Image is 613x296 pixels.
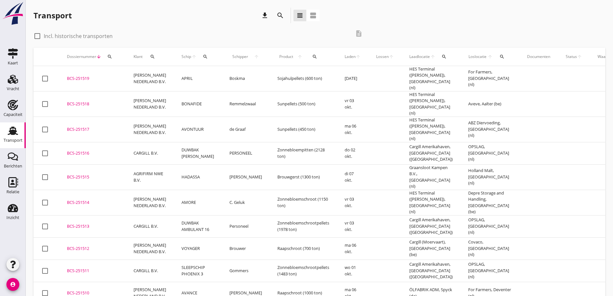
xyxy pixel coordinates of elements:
[222,215,270,237] td: Personeel
[270,215,337,237] td: Zonnebloemschrootpellets (1978 ton)
[276,12,284,19] i: search
[460,237,519,260] td: Covaco, [GEOGRAPHIC_DATA] (nl)
[409,54,430,60] span: Laadlocatie
[460,260,519,282] td: OPSLAG, [GEOGRAPHIC_DATA] (nl)
[345,54,356,60] span: Laden
[96,54,101,59] i: arrow_downward
[309,12,317,19] i: view_agenda
[67,174,118,180] div: BCS-251515
[67,150,118,157] div: BCS-251516
[222,260,270,282] td: Gommers
[251,54,262,59] i: arrow_upward
[191,54,197,59] i: arrow_upward
[67,126,118,133] div: BCS-251517
[222,164,270,190] td: [PERSON_NAME]
[277,54,295,60] span: Product
[356,54,361,59] i: arrow_upward
[174,190,222,215] td: AMORE
[337,237,368,260] td: ma 06 okt.
[296,12,304,19] i: view_headline
[261,12,269,19] i: download
[430,54,436,59] i: arrow_upward
[337,164,368,190] td: di 07 okt.
[4,164,22,168] div: Berichten
[402,260,460,282] td: Cargill Amerikahaven, [GEOGRAPHIC_DATA] ([GEOGRAPHIC_DATA])
[174,164,222,190] td: HADASSA
[33,10,72,21] div: Transport
[222,117,270,142] td: de Graaf
[527,54,550,60] div: Documenten
[402,91,460,117] td: HES Terminal ([PERSON_NAME]), [GEOGRAPHIC_DATA] (nl)
[402,117,460,142] td: HES Terminal ([PERSON_NAME]), [GEOGRAPHIC_DATA] (nl)
[150,54,155,59] i: search
[402,142,460,164] td: Cargill Amerikahaven, [GEOGRAPHIC_DATA] ([GEOGRAPHIC_DATA])
[107,54,112,59] i: search
[126,215,174,237] td: CARGILL B.V.
[402,215,460,237] td: Cargill Amerikahaven, [GEOGRAPHIC_DATA] ([GEOGRAPHIC_DATA])
[337,66,368,91] td: [DATE]
[6,278,19,291] i: account_circle
[67,245,118,252] div: BCS-251512
[270,66,337,91] td: Sojahulpellets (600 ton)
[174,260,222,282] td: SLEEPSCHIP PHOENIX 3
[337,117,368,142] td: ma 06 okt.
[499,54,505,59] i: search
[487,54,493,59] i: arrow_upward
[126,164,174,190] td: AGRIFIRM NWE B.V.
[67,75,118,82] div: BCS-251519
[566,54,577,60] span: Status
[67,268,118,274] div: BCS-251511
[222,237,270,260] td: Brouwer
[460,66,519,91] td: For Farmers, [GEOGRAPHIC_DATA] (nl)
[376,54,389,60] span: Lossen
[1,2,24,25] img: logo-small.a267ee39.svg
[126,117,174,142] td: [PERSON_NAME] NEDERLAND B.V.
[295,54,305,59] i: arrow_upward
[270,260,337,282] td: Zonnebloemschrootpellets (1483 ton)
[337,142,368,164] td: do 02 okt.
[174,66,222,91] td: APRIL
[67,199,118,206] div: BCS-251514
[460,142,519,164] td: OPSLAG, [GEOGRAPHIC_DATA] (nl)
[468,54,487,60] span: Loslocatie
[222,91,270,117] td: Remmelzwaal
[460,164,519,190] td: Holland Malt, [GEOGRAPHIC_DATA] (nl)
[44,33,113,39] label: Incl. historische transporten
[126,260,174,282] td: CARGILL B.V.
[460,190,519,215] td: Depre Storage and Handling, [GEOGRAPHIC_DATA] (be)
[337,91,368,117] td: vr 03 okt.
[222,66,270,91] td: Boskma
[203,54,208,59] i: search
[460,215,519,237] td: OPSLAG, [GEOGRAPHIC_DATA] (nl)
[402,190,460,215] td: HES Terminal ([PERSON_NAME]), [GEOGRAPHIC_DATA] (nl)
[222,190,270,215] td: C. Geluk
[126,66,174,91] td: [PERSON_NAME] NEDERLAND B.V.
[337,190,368,215] td: vr 03 okt.
[8,61,18,65] div: Kaart
[126,237,174,260] td: [PERSON_NAME] NEDERLAND B.V.
[229,54,251,60] span: Schipper
[270,190,337,215] td: Zonnebloemschroot (1150 ton)
[126,91,174,117] td: [PERSON_NAME] NEDERLAND B.V.
[460,91,519,117] td: Aveve, Aalter (be)
[174,117,222,142] td: AVONTUUR
[270,117,337,142] td: Sunpellets (450 ton)
[389,54,394,59] i: arrow_upward
[4,138,23,142] div: Transport
[4,112,23,117] div: Capaciteit
[402,237,460,260] td: Cargill (Moervaart), [GEOGRAPHIC_DATA] (be)
[67,223,118,230] div: BCS-251513
[67,101,118,107] div: BCS-251518
[270,142,337,164] td: Zonnebloempitten (2128 ton)
[460,117,519,142] td: ABZ Diervoeding, [GEOGRAPHIC_DATA] (nl)
[441,54,447,59] i: search
[181,54,191,60] span: Schip
[222,142,270,164] td: PERSONEEL
[337,215,368,237] td: vr 03 okt.
[6,190,19,194] div: Relatie
[134,49,166,64] div: Klant
[270,164,337,190] td: Brouwgerst (1300 ton)
[126,142,174,164] td: CARGILL B.V.
[402,164,460,190] td: Graansloot Kampen B.V., [GEOGRAPHIC_DATA] (nl)
[270,237,337,260] td: Raapschroot (700 ton)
